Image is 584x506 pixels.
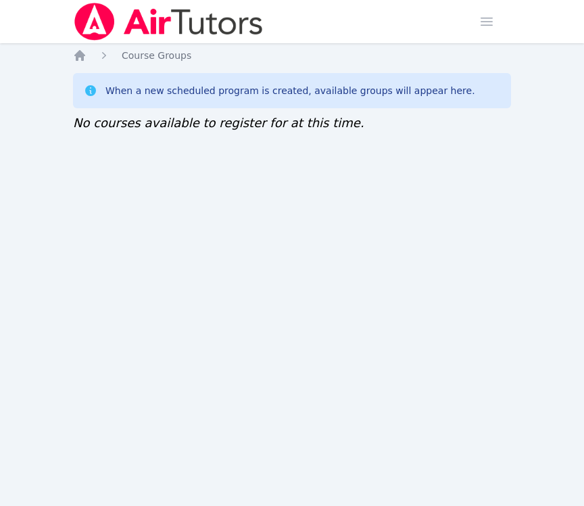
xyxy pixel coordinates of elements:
[122,49,191,62] a: Course Groups
[73,49,511,62] nav: Breadcrumb
[73,116,364,130] span: No courses available to register for at this time.
[122,50,191,61] span: Course Groups
[73,3,264,41] img: Air Tutors
[105,84,475,97] div: When a new scheduled program is created, available groups will appear here.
